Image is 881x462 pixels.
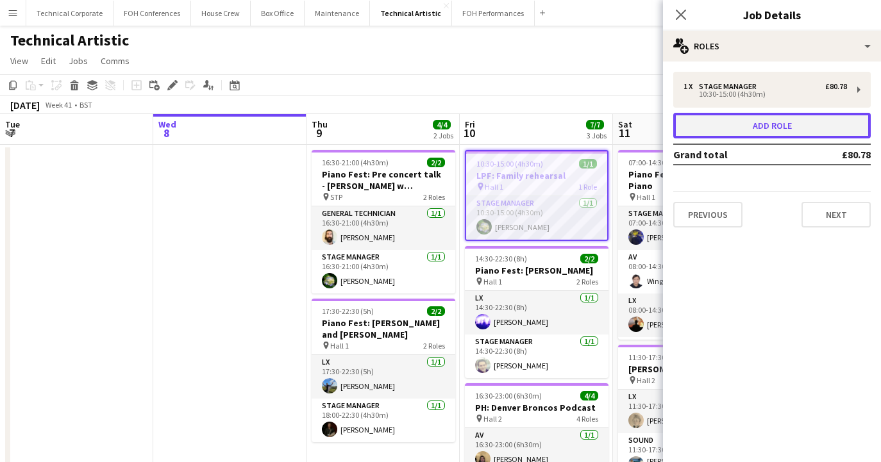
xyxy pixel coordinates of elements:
span: Hall 1 [485,182,503,192]
h1: Technical Artistic [10,31,129,50]
app-card-role: Stage Manager1/118:00-22:30 (4h30m)[PERSON_NAME] [312,399,455,442]
app-card-role: Stage Manager1/110:30-15:00 (4h30m)[PERSON_NAME] [466,196,607,240]
app-job-card: 17:30-22:30 (5h)2/2Piano Fest: [PERSON_NAME] and [PERSON_NAME] Hall 12 RolesLX1/117:30-22:30 (5h)... [312,299,455,442]
button: Add role [673,113,871,138]
h3: Piano Fest: Once Upon a Piano [618,169,762,192]
span: 1/1 [579,159,597,169]
span: View [10,55,28,67]
app-card-role: Sound1/1 [618,337,762,384]
span: Comms [101,55,130,67]
app-job-card: 07:00-14:30 (7h30m)4/4Piano Fest: Once Upon a Piano Hall 14 RolesStage Manager1/107:00-14:30 (7h3... [618,150,762,340]
app-card-role: LX1/108:00-14:30 (6h30m)[PERSON_NAME] [618,293,762,337]
div: Roles [663,31,881,62]
h3: Piano Fest: [PERSON_NAME] and [PERSON_NAME] [312,317,455,340]
span: 1 Role [578,182,597,192]
span: Wed [158,119,176,130]
span: Hall 1 [637,192,655,202]
app-job-card: 10:30-15:00 (4h30m)1/1LPF: Family rehearsal Hall 11 RoleStage Manager1/110:30-15:00 (4h30m)[PERSO... [465,150,608,241]
app-card-role: General Technician1/116:30-21:00 (4h30m)[PERSON_NAME] [312,206,455,250]
span: 2/2 [427,306,445,316]
span: Thu [312,119,328,130]
span: 2/2 [427,158,445,167]
span: Hall 1 [330,341,349,351]
span: 10 [463,126,475,140]
td: Grand total [673,144,801,165]
div: 3 Jobs [587,131,607,140]
button: FOH Performances [452,1,535,26]
span: 4 Roles [576,414,598,424]
a: Jobs [63,53,93,69]
div: £80.78 [825,82,847,91]
span: 16:30-23:00 (6h30m) [475,391,542,400]
a: View [5,53,33,69]
app-card-role: Stage Manager1/107:00-14:30 (7h30m)[PERSON_NAME] [618,206,762,250]
span: 10:30-15:00 (4h30m) [476,159,543,169]
app-card-role: Stage Manager1/116:30-21:00 (4h30m)[PERSON_NAME] [312,250,455,293]
div: BST [80,100,92,110]
td: £80.78 [801,144,871,165]
button: Previous [673,202,743,227]
button: Box Office [251,1,305,26]
app-card-role: LX1/111:30-17:30 (6h)[PERSON_NAME] [618,390,762,433]
app-card-role: AV1/108:00-14:30 (6h30m)Wing sze [PERSON_NAME] [618,250,762,293]
span: 4/4 [433,120,451,129]
span: Sat [618,119,632,130]
div: 1 x [684,82,699,91]
span: 7 [3,126,20,140]
div: [DATE] [10,99,40,111]
app-job-card: 14:30-22:30 (8h)2/2Piano Fest: [PERSON_NAME] Hall 12 RolesLX1/114:30-22:30 (8h)[PERSON_NAME]Stage... [465,246,608,378]
span: Tue [5,119,20,130]
app-card-role: LX1/114:30-22:30 (8h)[PERSON_NAME] [465,291,608,334]
button: Maintenance [305,1,370,26]
span: Hall 2 [483,414,502,424]
span: 07:00-14:30 (7h30m) [628,158,695,167]
span: 9 [310,126,328,140]
span: 2/2 [580,254,598,263]
button: Technical Artistic [370,1,452,26]
h3: Job Details [663,6,881,23]
app-card-role: Stage Manager1/114:30-22:30 (8h)[PERSON_NAME] [465,334,608,378]
span: 11:30-17:30 (6h) [628,352,680,362]
span: 11 [616,126,632,140]
button: Technical Corporate [26,1,113,26]
span: Week 41 [42,100,74,110]
button: Next [801,202,871,227]
span: 2 Roles [423,341,445,351]
a: Comms [96,53,135,69]
span: 8 [156,126,176,140]
span: 4/4 [580,391,598,400]
span: 7/7 [586,120,604,129]
h3: PH: Denver Broncos Podcast [465,402,608,413]
span: 2 Roles [423,192,445,202]
span: STP [330,192,342,202]
h3: [PERSON_NAME] Piano Clinic [618,363,762,375]
app-job-card: 16:30-21:00 (4h30m)2/2Piano Fest: Pre concert talk - [PERSON_NAME] w [PERSON_NAME] and [PERSON_NA... [312,150,455,293]
h3: Piano Fest: [PERSON_NAME] [465,265,608,276]
div: 10:30-15:00 (4h30m) [684,91,847,97]
span: 2 Roles [576,277,598,286]
div: Stage Manager [699,82,762,91]
span: 14:30-22:30 (8h) [475,254,527,263]
app-card-role: LX1/117:30-22:30 (5h)[PERSON_NAME] [312,355,455,399]
span: Fri [465,119,475,130]
span: Hall 1 [483,277,502,286]
span: Jobs [69,55,88,67]
h3: Piano Fest: Pre concert talk - [PERSON_NAME] w [PERSON_NAME] and [PERSON_NAME] [312,169,455,192]
h3: LPF: Family rehearsal [466,170,607,181]
span: Edit [41,55,56,67]
button: House Crew [191,1,251,26]
span: Hall 2 [637,375,655,385]
div: 2 Jobs [433,131,453,140]
button: FOH Conferences [113,1,191,26]
a: Edit [36,53,61,69]
span: 16:30-21:00 (4h30m) [322,158,389,167]
span: 17:30-22:30 (5h) [322,306,374,316]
